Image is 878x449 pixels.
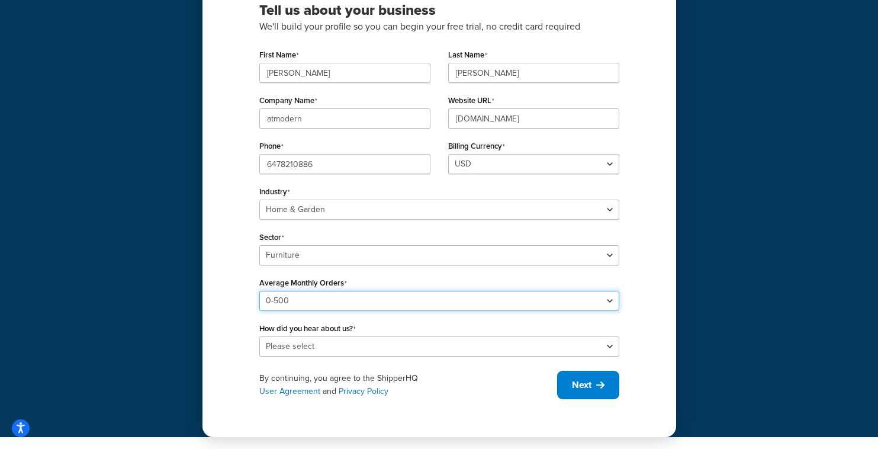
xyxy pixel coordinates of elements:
h3: Tell us about your business [259,1,619,19]
label: How did you hear about us? [259,324,356,333]
label: First Name [259,50,299,60]
div: By continuing, you agree to the ShipperHQ and [259,372,557,398]
label: Industry [259,187,290,197]
label: Website URL [448,96,494,105]
a: Privacy Policy [339,385,388,397]
p: We'll build your profile so you can begin your free trial, no credit card required [259,19,619,34]
span: Next [572,379,591,392]
label: Phone [259,142,284,151]
label: Company Name [259,96,317,105]
label: Sector [259,233,284,242]
a: User Agreement [259,385,320,397]
button: Next [557,371,619,399]
label: Last Name [448,50,487,60]
label: Average Monthly Orders [259,278,347,288]
label: Billing Currency [448,142,505,151]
